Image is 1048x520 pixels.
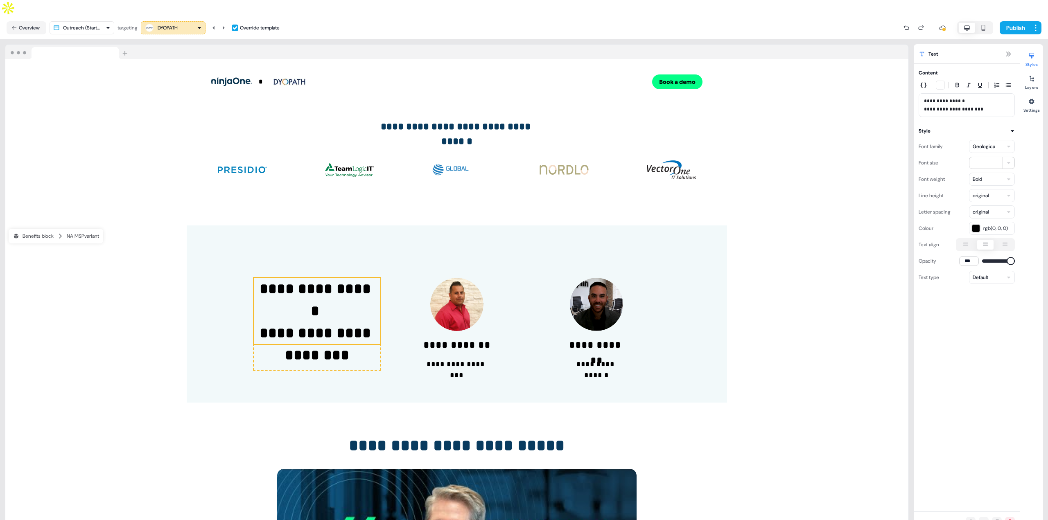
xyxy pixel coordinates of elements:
[540,153,589,186] img: Image
[218,153,267,186] img: Image
[928,50,938,58] span: Text
[919,189,944,202] div: Line height
[67,232,99,240] div: NA MSP variant
[973,208,989,216] div: original
[919,222,933,235] div: Colour
[919,271,939,284] div: Text type
[117,24,138,32] div: targeting
[13,232,54,240] div: Benefits block
[983,224,1012,232] span: rgb(0, 0, 0)
[973,175,982,183] div: Bold
[919,69,938,77] div: Content
[325,153,374,186] img: Image
[240,24,280,32] div: Override template
[1020,72,1043,90] button: Layers
[570,278,623,331] img: Image
[1020,49,1043,67] button: Styles
[919,173,945,186] div: Font weight
[973,273,988,281] div: Default
[919,254,936,268] div: Opacity
[919,205,951,218] div: Letter spacing
[158,24,178,32] div: DYOPATH
[919,140,943,153] div: Font family
[973,142,995,151] div: Geologica
[973,191,989,200] div: original
[919,127,931,135] div: Style
[432,153,481,186] img: Image
[919,127,1015,135] button: Style
[652,74,702,89] button: Book a demo
[7,21,46,34] button: Overview
[211,147,702,193] div: ImageImageImageImageImage
[919,238,939,251] div: Text align
[647,153,696,186] img: Image
[969,140,1015,153] button: Geologica
[460,74,702,89] div: Book a demo
[5,45,131,59] img: Browser topbar
[430,278,483,331] img: Image
[141,21,206,34] button: DYOPATH
[1000,21,1030,34] button: Publish
[63,24,102,32] div: Outreach (Starter)
[919,156,938,169] div: Font size
[1020,95,1043,113] button: Settings
[969,222,1015,235] button: rgb(0, 0, 0)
